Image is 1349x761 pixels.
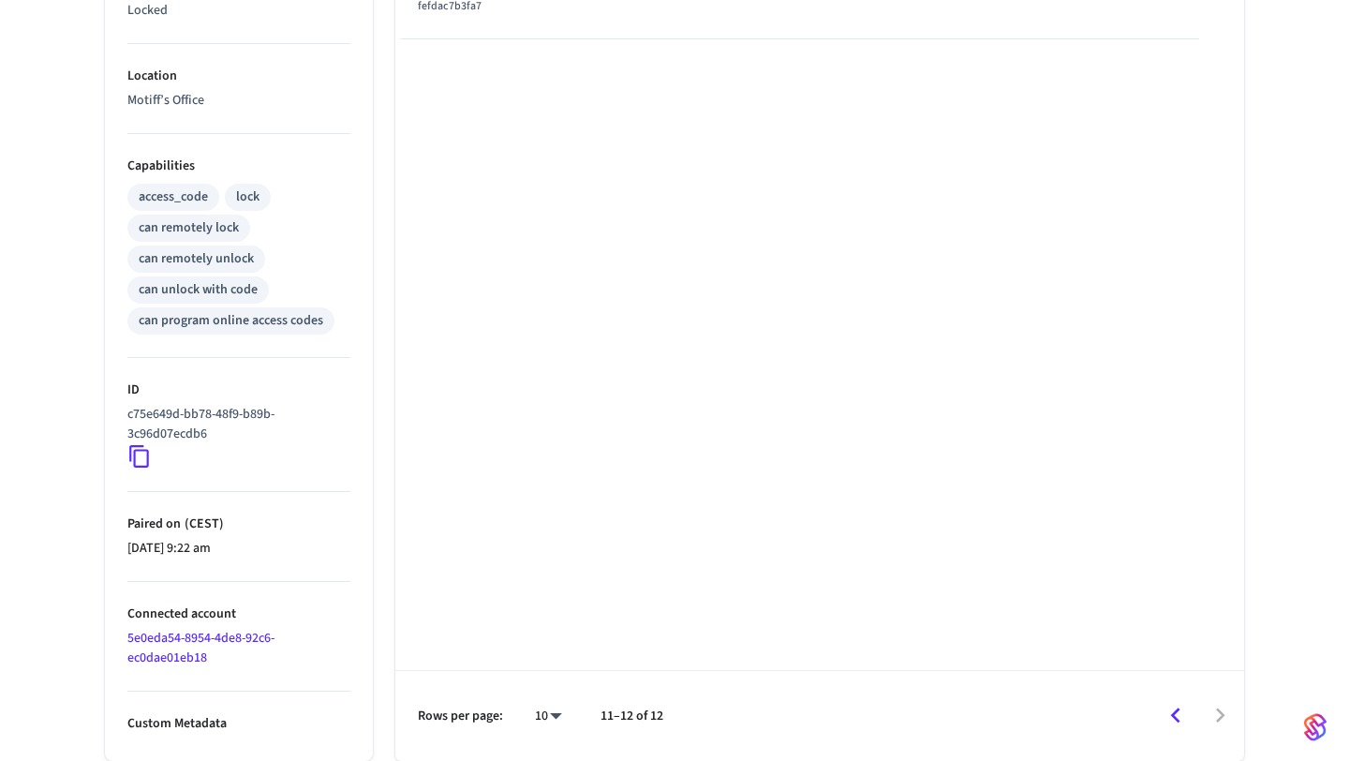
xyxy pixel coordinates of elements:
div: can unlock with code [139,280,258,300]
p: c75e649d-bb78-48f9-b89b-3c96d07ecdb6 [127,405,343,444]
div: can program online access codes [139,311,323,331]
p: Paired on [127,515,350,534]
p: Custom Metadata [127,714,350,734]
p: Location [127,67,350,86]
div: access_code [139,187,208,207]
p: [DATE] 9:22 am [127,539,350,559]
p: Connected account [127,604,350,624]
div: lock [236,187,259,207]
p: 11–12 of 12 [600,707,663,726]
p: Rows per page: [418,707,503,726]
p: Motiff’s Office [127,91,350,111]
div: can remotely lock [139,218,239,238]
a: 5e0eda54-8954-4de8-92c6-ec0dae01eb18 [127,629,274,667]
p: Capabilities [127,157,350,176]
span: ( CEST ) [181,515,224,533]
img: SeamLogoGradient.69752ec5.svg [1304,712,1327,742]
div: can remotely unlock [139,249,254,269]
div: 10 [526,703,571,730]
p: Locked [127,1,350,21]
button: Go to previous page [1153,694,1197,738]
p: ID [127,380,350,400]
